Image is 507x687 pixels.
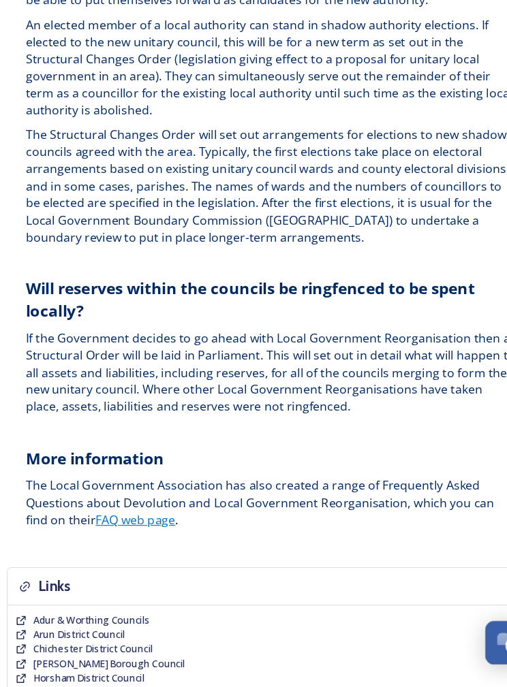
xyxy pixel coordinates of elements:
a: Arun District Council [37,633,121,645]
a: [PERSON_NAME] Borough Council [37,659,175,672]
span: . [166,528,169,543]
span: An elected member of a local authority can stand in shadow authority elections. If elected to the... [31,79,474,172]
h3: Links [42,586,72,605]
span: The Local Government Association has also created a range of Frequently Asked Questions about Dev... [31,496,458,542]
span: If Local Government Reorganisation takes place, current councils will no longer be an entity once... [31,26,474,71]
strong: More information [31,470,156,489]
span: Arun District Council [37,633,121,645]
span: Adur & Worthing Councils [37,620,143,632]
a: Chichester District Council [37,645,146,658]
a: Horsham District Council [37,672,138,685]
span: The Structural Changes Order will set out arrangements for elections to new shadow councils agree... [31,178,472,286]
strong: Will reserves within the councils be ringfenced to be spent locally? [31,316,441,355]
span: If the Government decides to go ahead with Local Government Reorganisation then a Structural Orde... [31,363,477,440]
a: Adur & Worthing Councils [37,620,143,633]
span: Horsham District Council [37,672,138,684]
span: [PERSON_NAME] Borough Council [37,659,175,671]
a: FAQ web page [94,528,166,543]
button: Open Chat [447,627,487,667]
